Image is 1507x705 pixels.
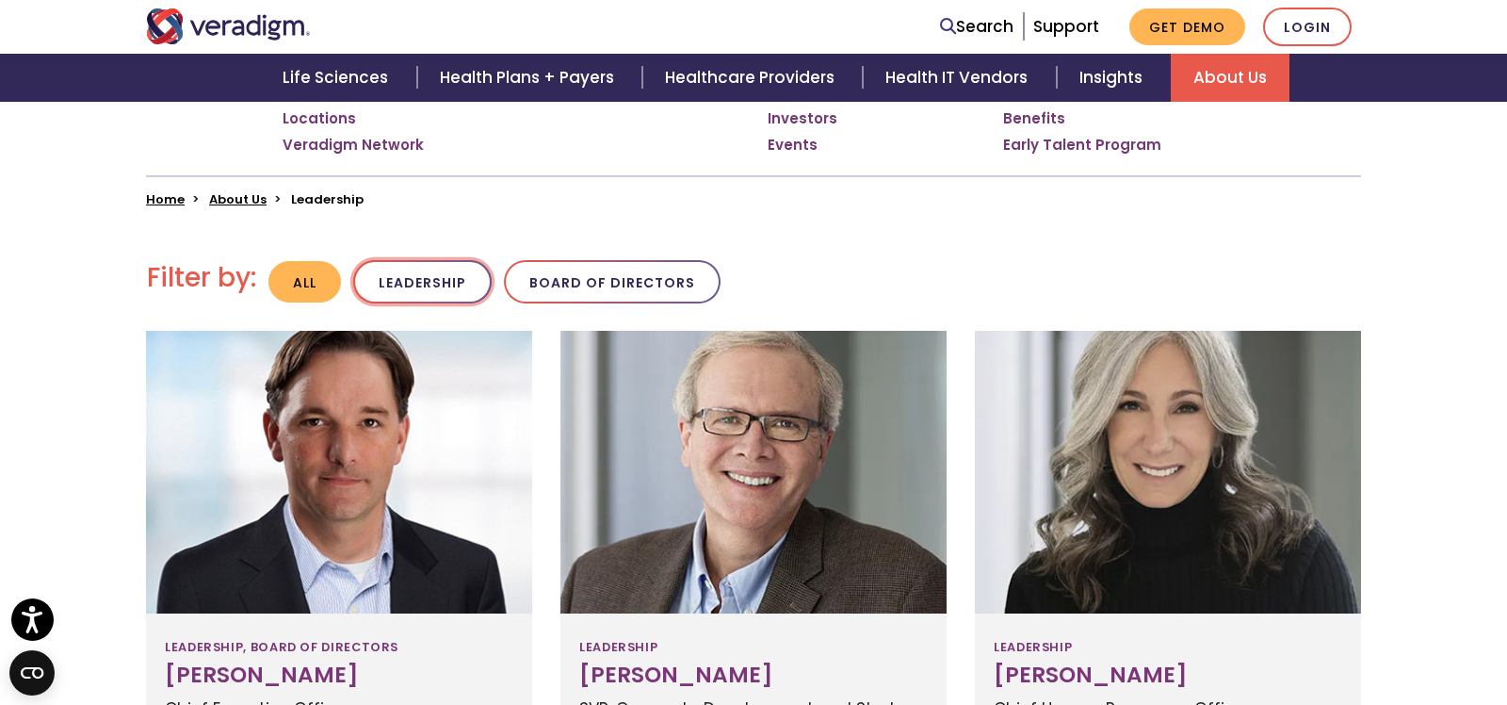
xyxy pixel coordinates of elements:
a: Search [940,14,1013,40]
a: About Us [209,190,267,208]
a: Early Talent Program [1003,136,1161,155]
h2: Filter by: [147,262,256,294]
a: In the News [768,84,854,103]
a: Health IT Vendors [863,54,1056,102]
h3: [PERSON_NAME] [165,663,513,689]
iframe: Drift Chat Widget [1146,570,1484,682]
a: Benefits [1003,109,1065,128]
a: Insights [1057,54,1171,102]
button: Board of Directors [504,260,721,304]
a: Culture and Values [283,84,428,103]
h3: [PERSON_NAME] [579,663,928,689]
a: Home [146,190,185,208]
a: Support [1033,15,1099,38]
a: Events [768,136,818,155]
a: Health Plans + Payers [417,54,642,102]
a: Job Openings [1003,84,1109,103]
a: Veradigm Network [283,136,424,155]
a: Investors [768,109,837,128]
span: Leadership [994,632,1072,663]
button: Leadership [353,260,492,304]
a: About Us [1171,54,1289,102]
h3: [PERSON_NAME] [994,663,1342,689]
span: Leadership [579,632,657,663]
a: Login [1263,8,1352,46]
button: Open CMP widget [9,650,55,696]
img: Veradigm logo [146,8,311,44]
a: Meet the Experts [532,84,658,103]
a: Life Sciences [260,54,416,102]
button: All [268,261,341,303]
a: Locations [283,109,356,128]
a: Get Demo [1129,8,1245,45]
a: Healthcare Providers [642,54,863,102]
span: Leadership, Board of Directors [165,632,398,663]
